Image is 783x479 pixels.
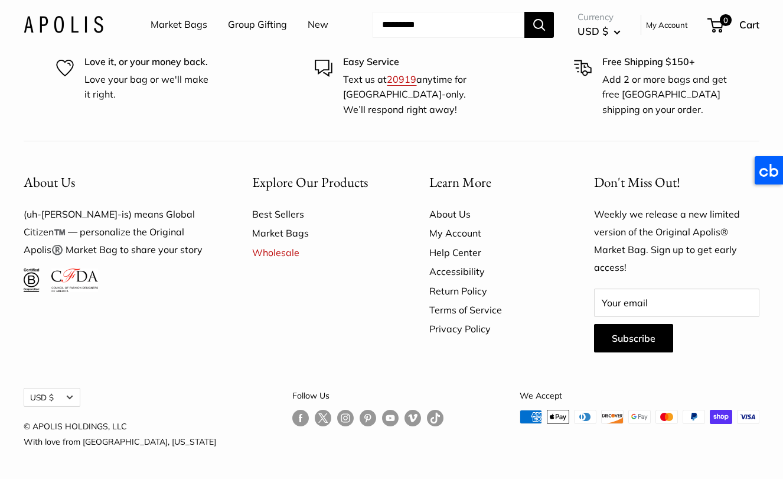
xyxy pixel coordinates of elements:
a: Group Gifting [228,16,287,34]
span: Learn More [429,173,491,191]
a: My Account [429,224,553,242]
p: Text us at anytime for [GEOGRAPHIC_DATA]-only. We’ll respond right away! [343,72,468,118]
a: Wholesale [252,243,388,262]
a: About Us [429,205,553,224]
a: Follow us on Tumblr [427,410,443,427]
a: Follow us on Twitter [315,410,331,431]
p: © APOLIS HOLDINGS, LLC With love from [GEOGRAPHIC_DATA], [US_STATE] [24,419,216,449]
a: Follow us on YouTube [382,410,399,427]
p: (uh-[PERSON_NAME]-is) means Global Citizen™️ — personalize the Original Apolis®️ Market Bag to sh... [24,206,211,259]
p: Easy Service [343,54,468,70]
span: Explore Our Products [252,173,368,191]
button: About Us [24,171,211,194]
p: We Accept [520,388,759,403]
button: Learn More [429,171,553,194]
p: Love your bag or we'll make it right. [84,72,209,102]
button: Explore Our Products [252,171,388,194]
p: Follow Us [292,388,443,403]
img: Apolis [24,16,103,33]
a: 0 Cart [709,15,759,34]
a: Follow us on Pinterest [360,410,376,427]
button: Subscribe [594,324,673,352]
span: 0 [720,14,732,26]
p: Don't Miss Out! [594,171,759,194]
button: USD $ [24,388,80,407]
a: 20919 [387,73,416,85]
a: Follow us on Vimeo [404,410,421,427]
button: USD $ [578,22,621,41]
a: Help Center [429,243,553,262]
a: Terms of Service [429,300,553,319]
span: USD $ [578,25,608,37]
a: My Account [646,18,688,32]
a: Market Bags [151,16,207,34]
p: Free Shipping $150+ [602,54,727,70]
button: Search [524,12,554,38]
a: Accessibility [429,262,553,281]
img: Certified B Corporation [24,268,40,292]
a: Best Sellers [252,205,388,224]
p: Weekly we release a new limited version of the Original Apolis® Market Bag. Sign up to get early ... [594,206,759,277]
a: Follow us on Instagram [337,410,354,427]
p: Add 2 or more bags and get free [GEOGRAPHIC_DATA] shipping on your order. [602,72,727,118]
a: Privacy Policy [429,319,553,338]
a: Return Policy [429,281,553,300]
span: About Us [24,173,75,191]
p: Love it, or your money back. [84,54,209,70]
a: Follow us on Facebook [292,410,309,427]
span: Currency [578,9,621,25]
span: Cart [739,18,759,31]
a: New [308,16,328,34]
input: Search... [373,12,524,38]
img: Council of Fashion Designers of America Member [51,268,98,292]
a: Market Bags [252,224,388,242]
